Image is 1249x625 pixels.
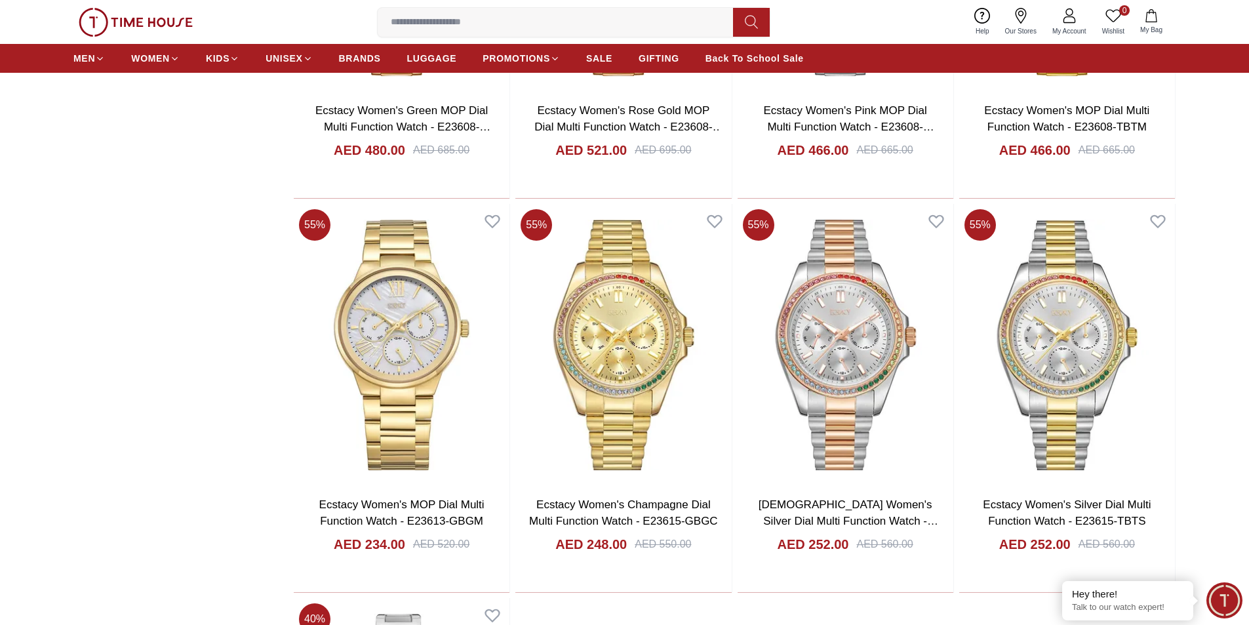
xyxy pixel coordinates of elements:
div: AED 685.00 [413,142,469,158]
a: Ecstacy Women's Silver Dial Multi Function Watch - E23615-TBTS [983,498,1151,528]
a: Ecstacy Women's MOP Dial Multi Function Watch - E23613-GBGM [319,498,485,528]
div: Chat Widget [1206,582,1242,618]
span: Wishlist [1097,26,1130,36]
div: AED 665.00 [1079,142,1135,158]
a: Ecstacy Women's Champagne Dial Multi Function Watch - E23615-GBGC [529,498,718,528]
span: Our Stores [1000,26,1042,36]
h4: AED 234.00 [334,535,405,554]
h4: AED 466.00 [999,141,1071,159]
div: AED 665.00 [856,142,913,158]
img: Ecstacy Women's Silver Dial Multi Function Watch - E23615-KBKS [738,204,953,486]
span: Back To School Sale [705,52,804,65]
span: UNISEX [266,52,302,65]
button: My Bag [1132,7,1170,37]
img: Ecstacy Women's Silver Dial Multi Function Watch - E23615-TBTS [959,204,1175,486]
a: 0Wishlist [1094,5,1132,39]
a: Ecstacy Women's Green MOP Dial Multi Function Watch - E23608-KBKMG [315,104,490,150]
a: SALE [586,47,612,70]
a: PROMOTIONS [483,47,560,70]
span: LUGGAGE [407,52,457,65]
div: AED 520.00 [413,536,469,552]
span: BRANDS [339,52,381,65]
span: 55 % [964,209,996,241]
h4: AED 466.00 [778,141,849,159]
a: Back To School Sale [705,47,804,70]
a: KIDS [206,47,239,70]
img: ... [79,8,193,37]
a: Ecstacy Women's Rose Gold MOP Dial Multi Function Watch - E23608-RBKMK [534,104,723,150]
a: Help [968,5,997,39]
a: MEN [73,47,105,70]
a: Our Stores [997,5,1044,39]
span: KIDS [206,52,229,65]
div: AED 695.00 [635,142,691,158]
span: Help [970,26,995,36]
span: WOMEN [131,52,170,65]
a: UNISEX [266,47,312,70]
span: PROMOTIONS [483,52,550,65]
div: AED 560.00 [856,536,913,552]
div: AED 560.00 [1079,536,1135,552]
div: Hey there! [1072,588,1183,601]
h4: AED 252.00 [999,535,1071,554]
span: 55 % [521,209,552,241]
h4: AED 252.00 [778,535,849,554]
div: AED 550.00 [635,536,691,552]
p: Talk to our watch expert! [1072,602,1183,613]
span: SALE [586,52,612,65]
a: GIFTING [639,47,679,70]
span: GIFTING [639,52,679,65]
span: 55 % [743,209,774,241]
span: MEN [73,52,95,65]
a: BRANDS [339,47,381,70]
span: My Bag [1135,25,1168,35]
span: My Account [1047,26,1092,36]
a: [DEMOGRAPHIC_DATA] Women's Silver Dial Multi Function Watch - E23615-KBKS [759,498,938,544]
img: Ecstacy Women's Champagne Dial Multi Function Watch - E23615-GBGC [515,204,731,486]
span: 55 % [299,209,330,241]
a: Ecstacy Women's Pink MOP Dial Multi Function Watch - E23608-SBSMP [764,104,934,150]
h4: AED 480.00 [334,141,405,159]
a: WOMEN [131,47,180,70]
a: LUGGAGE [407,47,457,70]
span: 0 [1119,5,1130,16]
img: Ecstacy Women's MOP Dial Multi Function Watch - E23613-GBGM [294,204,509,486]
a: Ecstacy Women's MOP Dial Multi Function Watch - E23608-TBTM [984,104,1149,134]
h4: AED 521.00 [555,141,627,159]
h4: AED 248.00 [555,535,627,554]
